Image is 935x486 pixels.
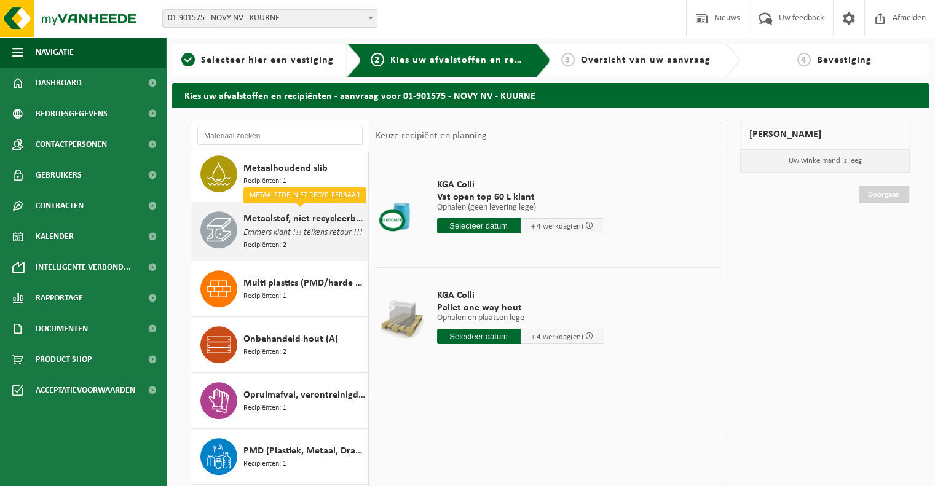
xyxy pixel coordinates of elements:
[162,9,377,28] span: 01-901575 - NOVY NV - KUURNE
[243,240,286,251] span: Recipiënten: 2
[243,211,365,226] span: Metaalstof, niet recycleerbaar
[243,332,338,347] span: Onbehandeld hout (A)
[531,333,583,341] span: + 4 werkdag(en)
[243,276,365,291] span: Multi plastics (PMD/harde kunststoffen/spanbanden/EPS/folie naturel/folie gemengd)
[437,302,604,314] span: Pallet one way hout
[371,53,384,66] span: 2
[191,429,369,485] button: PMD (Plastiek, Metaal, Drankkartons) (bedrijven) Recipiënten: 1
[243,291,286,302] span: Recipiënten: 1
[201,55,334,65] span: Selecteer hier een vestiging
[191,146,369,202] button: Metaalhoudend slib Recipiënten: 1
[369,120,492,151] div: Keuze recipiënt en planning
[191,373,369,429] button: Opruimafval, verontreinigd, ontvlambaar Recipiënten: 1
[36,98,108,129] span: Bedrijfsgegevens
[243,161,328,176] span: Metaalhoudend slib
[191,261,369,317] button: Multi plastics (PMD/harde kunststoffen/spanbanden/EPS/folie naturel/folie gemengd) Recipiënten: 1
[243,402,286,414] span: Recipiënten: 1
[181,53,195,66] span: 1
[531,222,583,230] span: + 4 werkdag(en)
[243,176,286,187] span: Recipiënten: 1
[817,55,872,65] span: Bevestiging
[437,179,604,191] span: KGA Colli
[172,83,929,107] h2: Kies uw afvalstoffen en recipiënten - aanvraag voor 01-901575 - NOVY NV - KUURNE
[36,375,135,406] span: Acceptatievoorwaarden
[243,388,365,402] span: Opruimafval, verontreinigd, ontvlambaar
[581,55,711,65] span: Overzicht van uw aanvraag
[36,221,74,252] span: Kalender
[36,283,83,313] span: Rapportage
[36,129,107,160] span: Contactpersonen
[390,55,559,65] span: Kies uw afvalstoffen en recipiënten
[561,53,575,66] span: 3
[36,313,88,344] span: Documenten
[36,252,131,283] span: Intelligente verbond...
[36,37,74,68] span: Navigatie
[740,149,910,173] p: Uw winkelmand is leeg
[437,314,604,323] p: Ophalen en plaatsen lege
[437,329,521,344] input: Selecteer datum
[437,203,604,212] p: Ophalen (geen levering lege)
[859,186,909,203] a: Doorgaan
[36,344,92,375] span: Product Shop
[797,53,811,66] span: 4
[243,458,286,470] span: Recipiënten: 1
[740,120,910,149] div: [PERSON_NAME]
[197,127,363,145] input: Materiaal zoeken
[437,191,604,203] span: Vat open top 60 L klant
[243,226,363,240] span: Emmers klant !!! telkens retour !!!
[36,68,82,98] span: Dashboard
[36,190,84,221] span: Contracten
[437,289,604,302] span: KGA Colli
[36,160,82,190] span: Gebruikers
[191,202,369,261] button: Metaalstof, niet recycleerbaar Emmers klant !!! telkens retour !!! Recipiënten: 2
[191,317,369,373] button: Onbehandeld hout (A) Recipiënten: 2
[243,347,286,358] span: Recipiënten: 2
[243,444,365,458] span: PMD (Plastiek, Metaal, Drankkartons) (bedrijven)
[163,10,377,27] span: 01-901575 - NOVY NV - KUURNE
[178,53,337,68] a: 1Selecteer hier een vestiging
[437,218,521,233] input: Selecteer datum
